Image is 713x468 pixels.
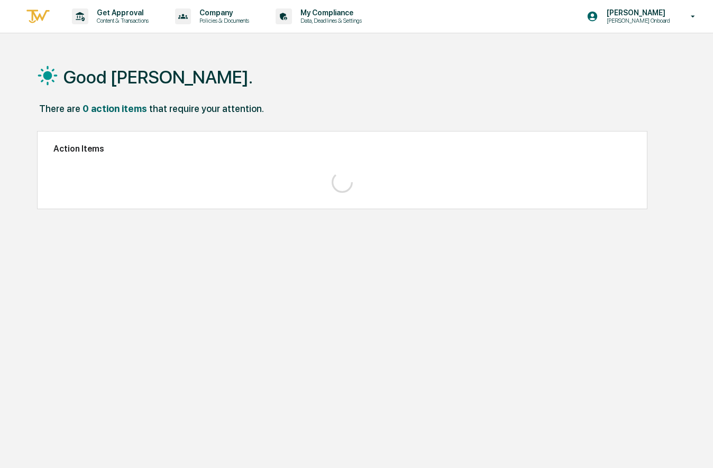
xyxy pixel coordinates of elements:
p: Get Approval [88,8,154,17]
div: 0 action items [83,103,147,114]
p: Content & Transactions [88,17,154,24]
div: There are [39,103,80,114]
h2: Action Items [53,144,631,154]
p: [PERSON_NAME] [598,8,675,17]
p: Policies & Documents [191,17,254,24]
p: Data, Deadlines & Settings [292,17,367,24]
img: logo [25,8,51,25]
div: that require your attention. [149,103,264,114]
p: Company [191,8,254,17]
p: My Compliance [292,8,367,17]
p: [PERSON_NAME] Onboard [598,17,675,24]
h1: Good [PERSON_NAME]. [63,67,253,88]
